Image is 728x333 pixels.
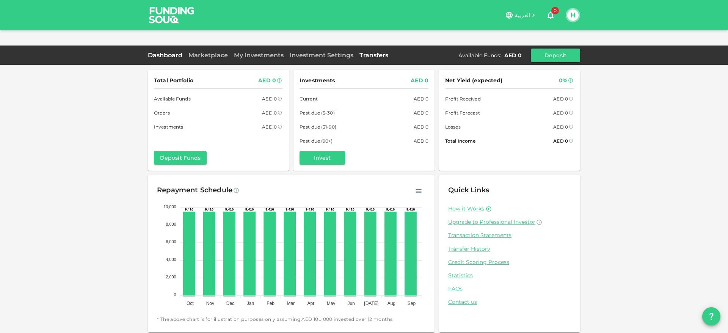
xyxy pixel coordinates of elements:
span: * The above chart is for illustration purposes only assuming AED 100,000 invested over 12 months. [157,316,425,323]
span: Profit Received [445,95,481,103]
a: Investment Settings [287,52,356,59]
span: Investments [154,123,183,131]
tspan: Feb [267,301,275,306]
tspan: 0 [174,292,176,297]
span: Past due (90+) [300,137,333,145]
a: How it Works [448,205,484,212]
a: Contact us [448,298,571,306]
div: AED 0 [504,52,522,59]
tspan: Oct [187,301,194,306]
tspan: Sep [408,301,416,306]
span: Total Income [445,137,475,145]
div: AED 0 [414,109,428,117]
tspan: 2,000 [166,275,176,279]
button: H [567,9,579,21]
div: Available Funds : [458,52,501,59]
tspan: Jan [247,301,254,306]
div: Repayment Schedule [157,184,232,196]
tspan: Apr [308,301,315,306]
a: Transaction Statements [448,232,571,239]
tspan: Mar [287,301,295,306]
a: Upgrade to Professional Investor [448,218,571,226]
div: AED 0 [414,95,428,103]
span: Quick Links [448,186,489,194]
button: Deposit Funds [154,151,207,165]
a: Transfers [356,52,391,59]
span: العربية [515,12,530,19]
a: FAQs [448,285,571,292]
button: question [702,307,720,325]
span: Current [300,95,318,103]
a: Marketplace [185,52,231,59]
div: AED 0 [414,137,428,145]
div: AED 0 [411,76,428,85]
span: Orders [154,109,170,117]
tspan: Dec [226,301,234,306]
div: AED 0 [258,76,276,85]
tspan: Nov [206,301,214,306]
div: AED 0 [553,137,568,145]
span: Profit Forecast [445,109,480,117]
a: Credit Scoring Process [448,259,571,266]
span: Losses [445,123,461,131]
tspan: 6,000 [166,239,176,244]
div: AED 0 [553,123,568,131]
span: Net Yield (expected) [445,76,503,85]
tspan: 8,000 [166,222,176,226]
div: AED 0 [553,109,568,117]
span: Upgrade to Professional Investor [448,218,535,225]
tspan: Aug [388,301,395,306]
tspan: [DATE] [364,301,378,306]
a: Transfer History [448,245,571,253]
span: Past due (31-90) [300,123,336,131]
div: AED 0 [414,123,428,131]
tspan: May [327,301,336,306]
span: Investments [300,76,335,85]
div: AED 0 [262,109,277,117]
span: Past due (5-30) [300,109,335,117]
a: My Investments [231,52,287,59]
span: Available Funds [154,95,191,103]
tspan: 10,000 [163,204,176,209]
a: Dashboard [148,52,185,59]
div: AED 0 [553,95,568,103]
button: Invest [300,151,345,165]
a: Statistics [448,272,571,279]
div: 0% [559,76,567,85]
button: Deposit [531,49,580,62]
span: Total Portfolio [154,76,193,85]
tspan: 4,000 [166,257,176,262]
div: AED 0 [262,123,277,131]
tspan: Jun [347,301,355,306]
div: AED 0 [262,95,277,103]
